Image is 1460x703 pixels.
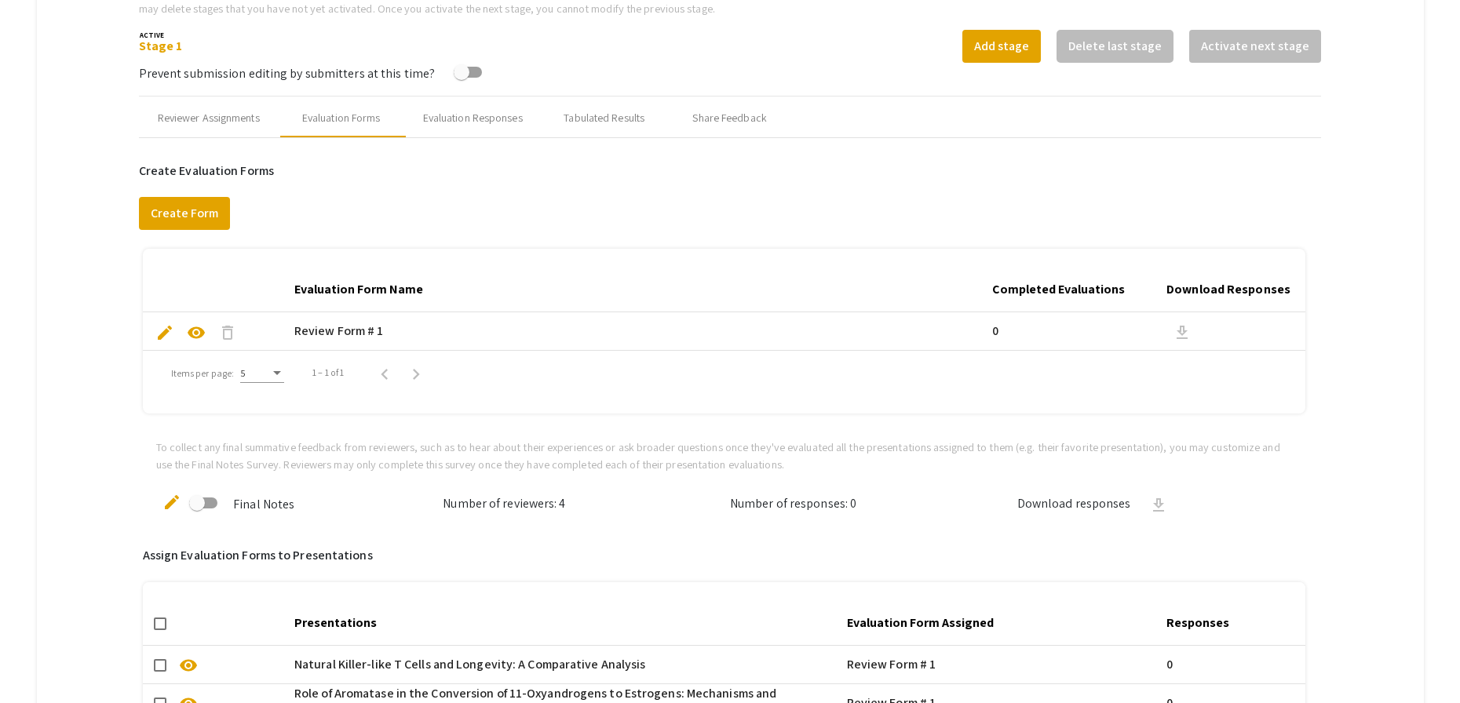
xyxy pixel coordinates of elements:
[155,323,174,342] span: edit
[212,315,243,347] button: delete
[1189,30,1321,63] button: Activate next stage
[1166,614,1243,632] div: Responses
[302,110,381,126] div: Evaluation Forms
[1057,30,1173,63] button: Delete last stage
[162,493,181,512] span: edit
[400,357,432,388] button: Next page
[156,439,1293,472] p: To collect any final summative feedback from reviewers, such as to hear about their experiences o...
[730,495,856,512] span: Number of responses: 0
[233,496,294,512] span: Final Notes
[187,323,206,342] span: visibility
[369,357,400,388] button: Previous page
[564,110,644,126] div: Tabulated Results
[139,38,183,54] a: Stage 1
[288,312,986,350] mat-cell: Review Form # 1
[294,655,646,674] span: Natural Killer-like T Cells and Longevity: A Comparative Analysis
[240,367,246,379] span: 5
[1017,494,1131,513] span: Download responses
[294,280,423,299] div: Evaluation Form Name
[156,485,188,516] button: edit
[294,280,437,299] div: Evaluation Form Name
[171,366,235,381] div: Items per page:
[992,280,1125,299] div: Completed Evaluations
[149,315,181,347] button: edit
[1166,614,1229,632] div: Responses
[847,614,1008,632] div: Evaluation Form Assigned
[1173,323,1192,342] span: download
[218,323,237,342] span: delete
[992,280,1139,299] div: Completed Evaluations
[240,368,284,379] mat-select: Items per page:
[1160,646,1305,683] mat-cell: 0
[312,366,344,380] div: 1 – 1 of 1
[692,110,766,126] div: Share Feedback
[423,110,523,126] div: Evaluation Responses
[139,65,435,82] span: Prevent submission editing by submitters at this time?
[962,30,1041,63] button: Add stage
[1166,315,1198,347] button: download
[139,197,230,230] button: Create Form
[294,614,377,632] div: Presentations
[1160,268,1305,311] mat-header-cell: Download Responses
[179,656,198,675] span: visibility
[139,163,1322,178] h6: Create Evaluation Forms
[294,614,391,632] div: Presentations
[1149,496,1168,515] span: download
[12,632,67,691] iframe: Chat
[143,548,1306,563] h6: Assign Evaluation Forms to Presentations
[173,649,204,680] button: visibility
[1143,488,1174,519] button: download
[841,646,1160,683] mat-cell: Review Form # 1
[847,614,994,632] div: Evaluation Form Assigned
[181,315,212,347] button: visibility
[986,312,1160,350] mat-cell: 0
[158,110,260,126] div: Reviewer Assignments
[443,495,565,512] span: Number of reviewers: 4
